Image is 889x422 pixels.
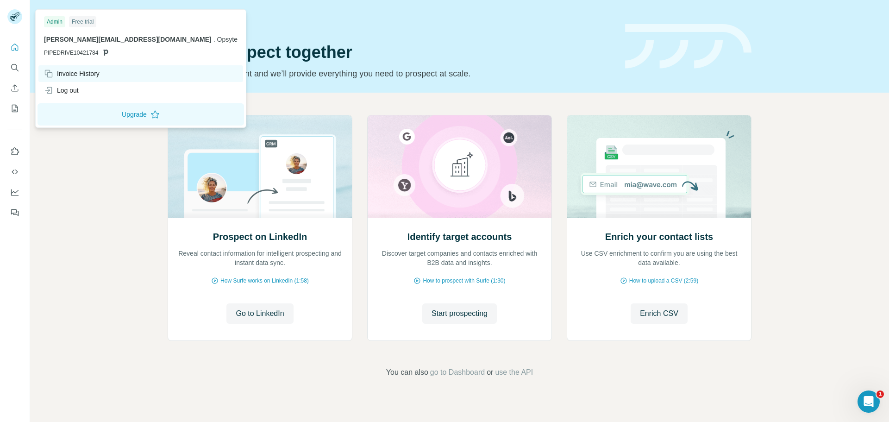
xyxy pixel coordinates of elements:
[386,367,428,378] span: You can also
[858,391,880,413] iframe: Intercom live chat
[44,36,212,43] span: [PERSON_NAME][EMAIL_ADDRESS][DOMAIN_NAME]
[168,67,614,80] p: Pick your starting point and we’ll provide everything you need to prospect at scale.
[44,16,65,27] div: Admin
[7,39,22,56] button: Quick start
[407,230,512,243] h2: Identify target accounts
[423,277,505,285] span: How to prospect with Surfe (1:30)
[7,59,22,76] button: Search
[876,391,884,398] span: 1
[69,16,96,27] div: Free trial
[629,277,698,285] span: How to upload a CSV (2:59)
[213,230,307,243] h2: Prospect on LinkedIn
[44,86,79,95] div: Log out
[487,367,493,378] span: or
[625,24,751,69] img: banner
[217,36,238,43] span: Opsyte
[226,303,293,324] button: Go to LinkedIn
[567,115,751,218] img: Enrich your contact lists
[168,17,614,26] div: Quick start
[7,143,22,160] button: Use Surfe on LinkedIn
[168,43,614,62] h1: Let’s prospect together
[44,69,100,78] div: Invoice History
[7,184,22,201] button: Dashboard
[7,80,22,96] button: Enrich CSV
[220,277,309,285] span: How Surfe works on LinkedIn (1:58)
[168,115,352,218] img: Prospect on LinkedIn
[605,230,713,243] h2: Enrich your contact lists
[430,367,485,378] button: go to Dashboard
[631,303,688,324] button: Enrich CSV
[7,100,22,117] button: My lists
[367,115,552,218] img: Identify target accounts
[640,308,678,319] span: Enrich CSV
[422,303,497,324] button: Start prospecting
[576,249,742,267] p: Use CSV enrichment to confirm you are using the best data available.
[377,249,542,267] p: Discover target companies and contacts enriched with B2B data and insights.
[495,367,533,378] button: use the API
[7,204,22,221] button: Feedback
[177,249,343,267] p: Reveal contact information for intelligent prospecting and instant data sync.
[213,36,215,43] span: .
[236,308,284,319] span: Go to LinkedIn
[38,103,244,126] button: Upgrade
[44,49,98,57] span: PIPEDRIVE10421784
[432,308,488,319] span: Start prospecting
[7,164,22,180] button: Use Surfe API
